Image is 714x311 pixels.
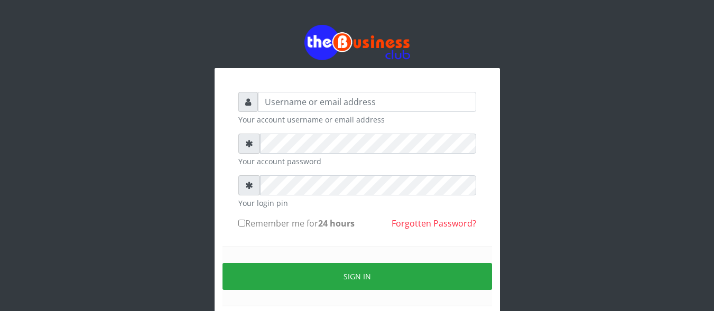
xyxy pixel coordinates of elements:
[318,218,355,229] b: 24 hours
[238,156,476,167] small: Your account password
[238,114,476,125] small: Your account username or email address
[258,92,476,112] input: Username or email address
[238,220,245,227] input: Remember me for24 hours
[222,263,492,290] button: Sign in
[238,197,476,209] small: Your login pin
[238,217,355,230] label: Remember me for
[392,218,476,229] a: Forgotten Password?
